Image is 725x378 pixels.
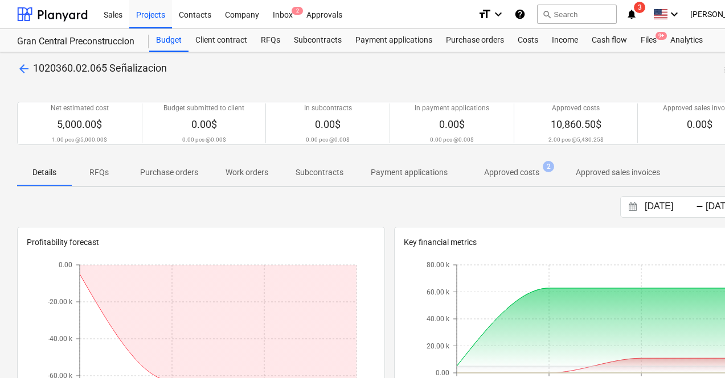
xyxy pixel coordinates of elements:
span: 5,000.00$ [57,118,102,130]
i: notifications [626,7,637,21]
p: 0.00 pcs @ 0.00$ [306,136,350,143]
p: In payment applications [415,103,489,113]
p: Net estimated cost [51,103,109,113]
a: Costs [511,29,545,52]
div: Widget de chat [668,323,725,378]
p: Subcontracts [296,167,343,178]
div: Files [634,29,663,52]
i: keyboard_arrow_down [667,7,681,21]
span: 10,860.50$ [551,118,601,130]
tspan: 20.00 k [427,342,450,350]
p: In subcontracts [304,103,352,113]
tspan: -20.00 k [48,298,73,306]
span: 2 [292,7,303,15]
button: Search [537,5,617,24]
a: RFQs [254,29,287,52]
p: Approved sales invoices [576,167,660,178]
p: Purchase orders [140,167,198,178]
tspan: 0.00 [436,369,449,377]
p: Budget submitted to client [163,103,244,113]
a: Income [545,29,585,52]
tspan: 0.00 [59,261,72,269]
tspan: 60.00 k [427,288,450,296]
span: arrow_back [17,62,31,76]
button: Interact with the calendar and add the check-in date for your trip. [623,201,642,214]
p: Profitability forecast [27,236,375,248]
div: - [696,203,703,210]
p: 2.00 pcs @ 5,430.25$ [548,136,604,143]
p: Details [31,167,58,178]
p: Approved costs [552,103,600,113]
p: Work orders [226,167,268,178]
p: RFQs [85,167,113,178]
i: keyboard_arrow_down [491,7,505,21]
p: 0.00 pcs @ 0.00$ [430,136,474,143]
a: Subcontracts [287,29,349,52]
input: Start Date [642,199,701,215]
p: Payment applications [371,167,448,178]
span: 1020360.02.065 Señalizacion [33,62,167,74]
tspan: 80.00 k [427,261,450,269]
p: Approved costs [484,167,539,178]
span: 3 [634,2,645,13]
div: Gran Central Preconstruccion [17,36,136,48]
a: Purchase orders [439,29,511,52]
tspan: 40.00 k [427,315,450,323]
i: format_size [478,7,491,21]
span: 0.00$ [439,118,465,130]
a: Budget [149,29,189,52]
p: 0.00 pcs @ 0.00$ [182,136,226,143]
i: Knowledge base [514,7,526,21]
a: Files9+ [634,29,663,52]
iframe: Chat Widget [668,323,725,378]
a: Cash flow [585,29,634,52]
p: 1.00 pcs @ 5,000.00$ [52,136,107,143]
span: 0.00$ [315,118,341,130]
span: 0.00$ [191,118,217,130]
span: 0.00$ [687,118,712,130]
tspan: -40.00 k [48,335,73,343]
span: search [542,10,551,19]
a: Analytics [663,29,710,52]
a: Client contract [189,29,254,52]
a: Payment applications [349,29,439,52]
span: 9+ [656,32,667,40]
span: 2 [543,161,554,172]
